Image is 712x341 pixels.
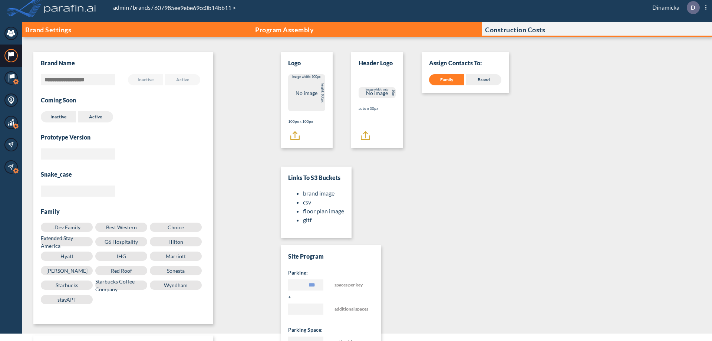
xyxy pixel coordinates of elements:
h5: Parking: [288,269,373,276]
label: Sonesta [150,266,202,275]
div: No image [359,87,396,98]
p: Program Assembly [255,26,314,33]
label: Inactive [128,74,163,85]
label: Marriott [150,252,202,261]
label: IHG [95,252,147,261]
li: / [112,3,132,12]
label: Active [165,74,200,85]
h3: Links to S3 Buckets [288,174,344,181]
a: floor plan image [303,207,344,214]
div: Dinamicka [641,1,706,14]
label: Hilton [150,237,202,246]
h3: Coming Soon [41,96,76,104]
button: Brand Settings [22,22,252,37]
label: G6 Hospitality [95,237,147,246]
div: Family [429,74,464,85]
span: additional spaces [334,304,370,317]
label: Extended Stay America [41,237,93,246]
h3: Prototype Version [41,134,206,141]
h3: Header Logo [359,59,393,67]
li: / [132,3,154,12]
label: Starbucks [41,281,93,290]
p: Brand Settings [25,26,71,33]
a: brand image [303,190,334,197]
h5: + [288,293,373,301]
p: Construction Costs [485,26,545,33]
span: 607985ee9ebe69cc0b14bb11 > [154,4,237,11]
a: gltf [303,216,311,223]
div: Brand [466,74,501,85]
h3: Family [41,208,206,215]
p: auto x 30px [359,106,396,111]
label: Inactive [41,111,76,122]
p: Assign Contacts To: [429,59,501,67]
a: brands [132,4,151,11]
p: 100px x 100px [288,119,325,124]
label: Best Western [95,223,147,232]
button: Construction Costs [482,22,712,37]
p: D [691,4,695,11]
label: Red Roof [95,266,147,275]
label: .Dev Family [41,223,93,232]
a: csv [303,199,311,206]
span: spaces per key [334,279,370,293]
label: Starbucks Coffee Company [95,281,147,290]
h3: Logo [288,59,301,67]
h5: Parking space: [288,326,373,334]
h3: snake_case [41,171,206,178]
a: admin [112,4,130,11]
div: No image [288,74,325,111]
h3: Site Program [288,253,373,260]
label: Wyndham [150,281,202,290]
label: Hyatt [41,252,93,261]
label: Choice [150,223,202,232]
label: Active [78,111,113,122]
label: stayAPT [41,295,93,304]
h3: Brand Name [41,59,75,67]
button: Program Assembly [252,22,482,37]
label: [PERSON_NAME] [41,266,93,275]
